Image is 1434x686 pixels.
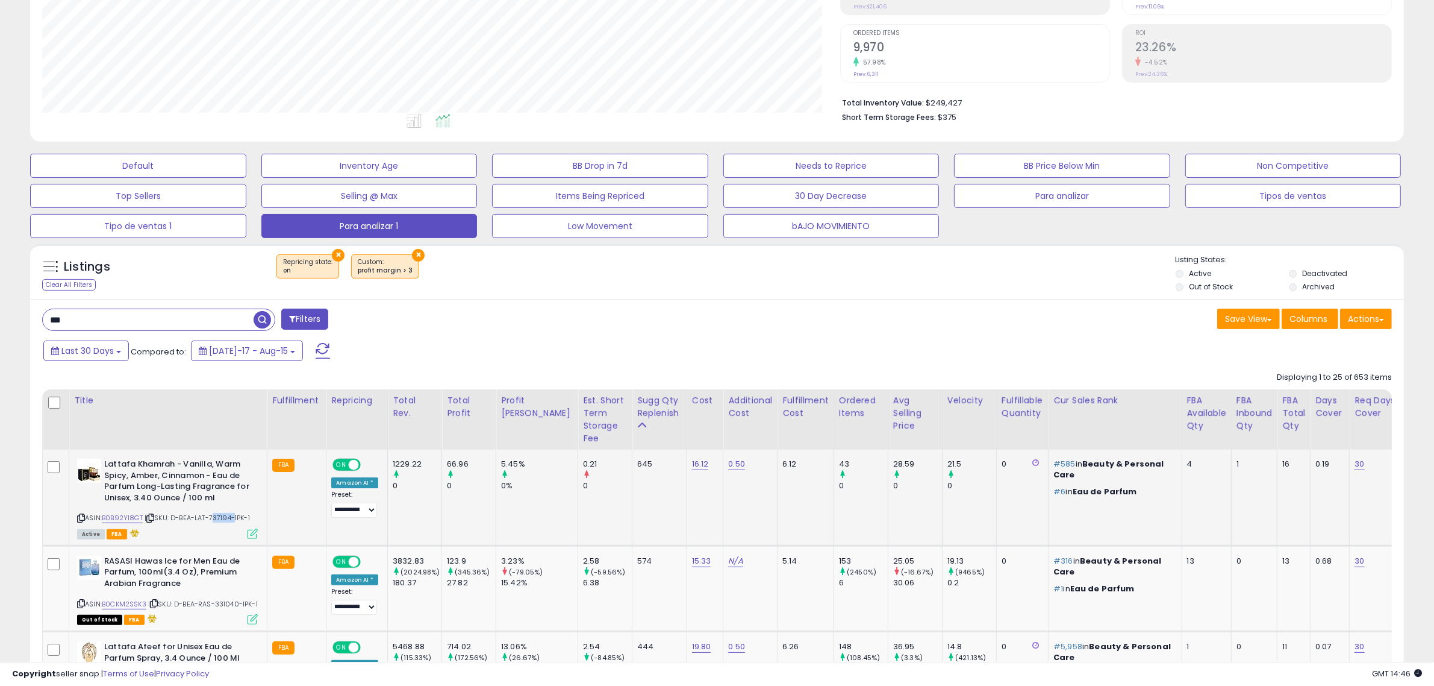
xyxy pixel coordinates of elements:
span: Eau de Parfum [1070,583,1135,594]
div: 3.23% [501,556,578,567]
div: 6.12 [782,459,825,470]
button: Items Being Repriced [492,184,708,208]
div: 66.96 [447,459,496,470]
div: 0 [583,480,632,491]
span: 2025-09-15 14:46 GMT [1372,668,1422,679]
small: (-79.05%) [509,567,543,577]
span: ON [334,460,349,470]
div: Est. Short Term Storage Fee [583,394,627,445]
div: Cur Sales Rank [1053,394,1176,407]
div: FBA Available Qty [1187,394,1226,432]
small: Prev: 11.06% [1135,3,1164,10]
a: 30 [1355,641,1364,653]
span: OFF [359,556,378,567]
span: | SKU: D-BEA-RAS-331040-1PK-1 [148,599,258,609]
div: profit margin > 3 [358,266,413,275]
div: Amazon AI * [331,477,378,488]
button: Last 30 Days [43,341,129,361]
div: Fulfillable Quantity [1002,394,1043,420]
div: Total Profit [447,394,491,420]
button: Tipo de ventas 1 [30,214,246,238]
i: hazardous material [127,529,140,537]
div: 25.05 [893,556,942,567]
button: Columns [1282,309,1338,329]
a: 15.33 [692,555,711,567]
div: Avg Selling Price [893,394,937,432]
div: on [283,266,332,275]
span: Beauty & Personal Care [1053,458,1164,480]
button: Needs to Reprice [723,154,940,178]
div: 0 [1236,556,1268,567]
div: 13 [1187,556,1222,567]
strong: Copyright [12,668,56,679]
div: 714.02 [447,641,496,652]
b: Lattafa Khamrah - Vanilla, Warm Spicy, Amber, Cinnamon - Eau de Parfum Long-Lasting Fragrance for... [104,459,251,506]
div: 0.19 [1315,459,1340,470]
small: -4.52% [1141,58,1168,67]
div: Preset: [331,491,378,518]
span: OFF [359,643,378,653]
div: 0 [393,480,441,491]
div: Profit [PERSON_NAME] [501,394,573,420]
a: 0.50 [728,458,745,470]
span: #585 [1053,458,1076,470]
div: 6.38 [583,577,632,588]
button: Non Competitive [1185,154,1401,178]
span: Beauty & Personal Care [1053,555,1161,577]
div: Sugg Qty Replenish [637,394,682,420]
span: #5,958 [1053,641,1082,652]
label: Active [1189,268,1211,278]
span: Eau de Parfum [1073,486,1137,497]
button: Default [30,154,246,178]
div: 0.07 [1315,641,1340,652]
div: 1229.22 [393,459,441,470]
div: 1 [1236,459,1268,470]
h2: 23.26% [1135,40,1391,57]
span: | SKU: D-BEA-LAT-737194-1PK-1 [145,513,250,523]
button: Inventory Age [261,154,478,178]
small: (-59.56%) [591,567,625,577]
small: FBA [272,459,295,472]
div: 2.58 [583,556,632,567]
a: 30 [1355,555,1364,567]
div: ASIN: [77,459,258,538]
div: Cost [692,394,719,407]
div: 0.2 [947,577,996,588]
button: Low Movement [492,214,708,238]
a: B0CKM2SSK3 [102,599,146,609]
button: Filters [281,309,328,330]
a: 16.12 [692,458,709,470]
small: (2024.98%) [401,567,440,577]
div: ASIN: [77,556,258,623]
img: 41LidTvk8pL._SL40_.jpg [77,459,101,483]
div: Fulfillment [272,394,321,407]
div: Clear All Filters [42,279,96,291]
small: 57.98% [859,58,886,67]
div: 28.59 [893,459,942,470]
b: Lattafa Afeef for Unisex Eau de Parfum Spray, 3.4 Ounce / 100 Ml [104,641,251,667]
div: 5.45% [501,459,578,470]
th: Please note that this number is a calculation based on your required days of coverage and your ve... [632,389,687,450]
div: 2.54 [583,641,632,652]
div: 0.68 [1315,556,1340,567]
span: All listings currently available for purchase on Amazon [77,529,105,540]
div: FBA Total Qty [1282,394,1305,432]
div: 0 [839,480,888,491]
span: [DATE]-17 - Aug-15 [209,345,288,357]
span: #316 [1053,555,1073,567]
p: in [1053,556,1172,577]
div: 5468.88 [393,641,441,652]
span: Beauty & Personal Care [1053,641,1171,663]
div: 43 [839,459,888,470]
button: × [412,249,425,262]
button: Tipos de ventas [1185,184,1401,208]
li: $249,427 [842,95,1383,109]
div: 5.14 [782,556,825,567]
button: BB Price Below Min [954,154,1170,178]
div: 30.06 [893,577,942,588]
p: in [1053,641,1172,663]
div: Velocity [947,394,991,407]
a: Privacy Policy [156,668,209,679]
label: Archived [1303,282,1335,292]
h5: Listings [64,259,110,275]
